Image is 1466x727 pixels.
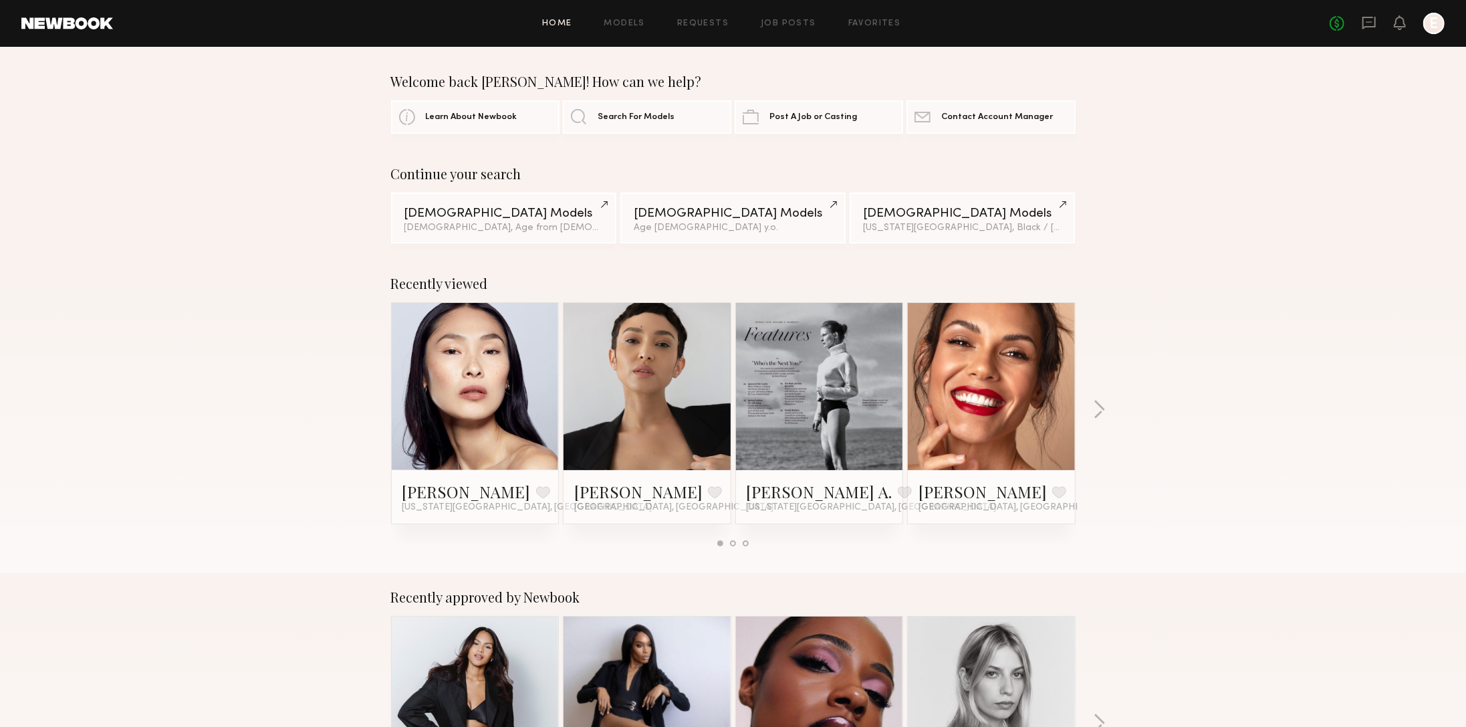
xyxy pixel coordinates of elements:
[769,113,857,122] span: Post A Job or Casting
[563,100,731,134] a: Search For Models
[574,481,703,502] a: [PERSON_NAME]
[391,100,560,134] a: Learn About Newbook
[735,100,903,134] a: Post A Job or Casting
[598,113,675,122] span: Search For Models
[426,113,517,122] span: Learn About Newbook
[919,481,1047,502] a: [PERSON_NAME]
[747,502,997,513] span: [US_STATE][GEOGRAPHIC_DATA], [GEOGRAPHIC_DATA]
[677,19,729,28] a: Requests
[634,207,832,220] div: [DEMOGRAPHIC_DATA] Models
[919,502,1118,513] span: [GEOGRAPHIC_DATA], [GEOGRAPHIC_DATA]
[850,193,1075,243] a: [DEMOGRAPHIC_DATA] Models[US_STATE][GEOGRAPHIC_DATA], Black / [DEMOGRAPHIC_DATA]
[941,113,1053,122] span: Contact Account Manager
[747,481,892,502] a: [PERSON_NAME] A.
[604,19,645,28] a: Models
[404,207,603,220] div: [DEMOGRAPHIC_DATA] Models
[402,481,531,502] a: [PERSON_NAME]
[391,166,1076,182] div: Continue your search
[542,19,572,28] a: Home
[848,19,901,28] a: Favorites
[906,100,1075,134] a: Contact Account Manager
[391,193,616,243] a: [DEMOGRAPHIC_DATA] Models[DEMOGRAPHIC_DATA], Age from [DEMOGRAPHIC_DATA].
[574,502,773,513] span: [GEOGRAPHIC_DATA], [GEOGRAPHIC_DATA]
[391,74,1076,90] div: Welcome back [PERSON_NAME]! How can we help?
[404,223,603,233] div: [DEMOGRAPHIC_DATA], Age from [DEMOGRAPHIC_DATA].
[863,223,1062,233] div: [US_STATE][GEOGRAPHIC_DATA], Black / [DEMOGRAPHIC_DATA]
[402,502,652,513] span: [US_STATE][GEOGRAPHIC_DATA], [GEOGRAPHIC_DATA]
[1423,13,1445,34] a: E
[761,19,816,28] a: Job Posts
[620,193,846,243] a: [DEMOGRAPHIC_DATA] ModelsAge [DEMOGRAPHIC_DATA] y.o.
[863,207,1062,220] div: [DEMOGRAPHIC_DATA] Models
[634,223,832,233] div: Age [DEMOGRAPHIC_DATA] y.o.
[391,589,1076,605] div: Recently approved by Newbook
[391,276,1076,292] div: Recently viewed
